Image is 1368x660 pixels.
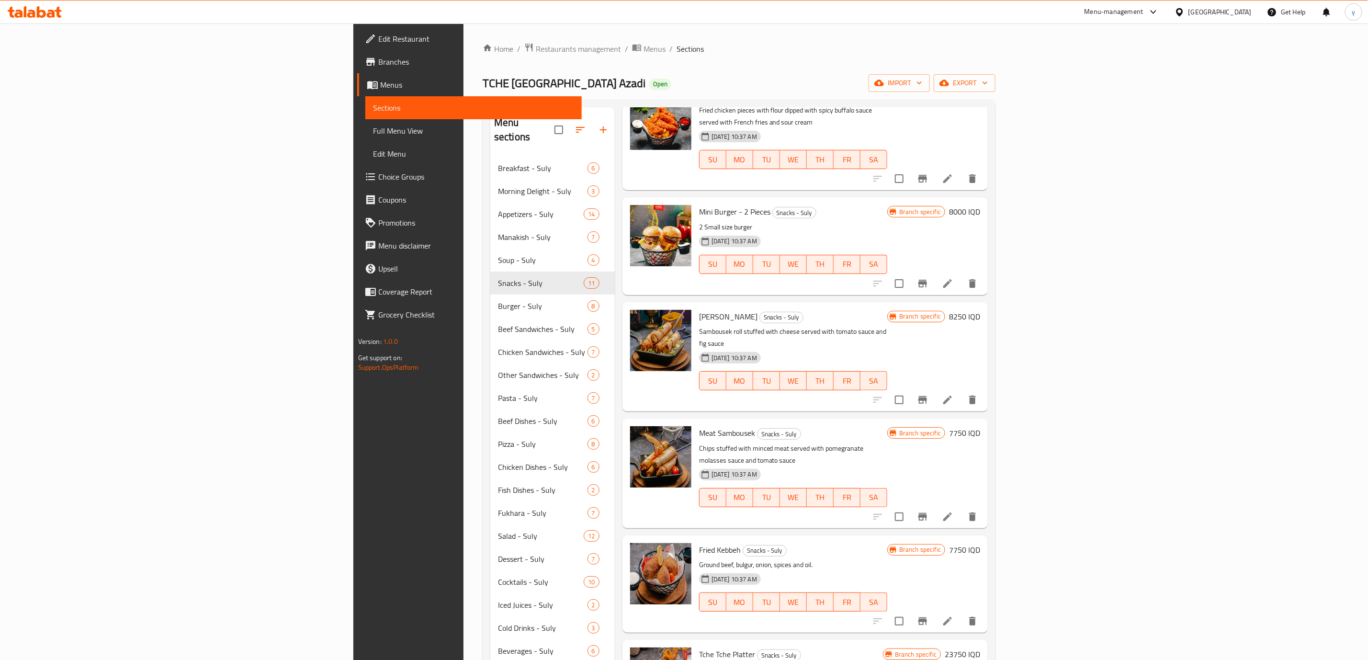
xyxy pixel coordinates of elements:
[837,374,857,388] span: FR
[357,73,582,96] a: Menus
[834,488,860,507] button: FR
[588,463,599,472] span: 6
[498,415,588,427] span: Beef Dishes - Suly
[490,387,615,410] div: Pasta - Suly7
[498,645,588,657] span: Beverages - Suly
[753,371,780,390] button: TU
[699,371,726,390] button: SU
[811,490,830,504] span: TH
[498,461,588,473] span: Chicken Dishes - Suly
[498,484,588,496] span: Fish Dishes - Suly
[961,272,984,295] button: delete
[860,371,887,390] button: SA
[588,231,599,243] div: items
[632,43,666,55] a: Menus
[357,257,582,280] a: Upsell
[378,309,574,320] span: Grocery Checklist
[498,553,588,565] span: Dessert - Suly
[864,374,883,388] span: SA
[588,371,599,380] span: 2
[743,545,787,557] div: Snacks - Suly
[380,79,574,91] span: Menus
[726,592,753,612] button: MO
[699,559,887,571] p: Ground beef, bulgur, onion, spices and oil.
[876,77,922,89] span: import
[588,647,599,656] span: 6
[498,208,584,220] span: Appetizers - Suly
[834,371,860,390] button: FR
[498,231,588,243] span: Manakish - Suly
[588,415,599,427] div: items
[757,429,801,440] span: Snacks - Suly
[588,438,599,450] div: items
[498,369,588,381] div: Other Sandwiches - Suly
[490,616,615,639] div: Cold Drinks - Suly3
[630,426,691,488] img: Meat Sambousek
[588,555,599,564] span: 7
[864,153,883,167] span: SA
[949,543,980,557] h6: 7750 IQD
[498,162,588,174] span: Breakfast - Suly
[784,490,803,504] span: WE
[708,237,761,246] span: [DATE] 10:37 AM
[699,205,770,219] span: Mini Burger - 2 Pieces
[498,622,588,634] div: Cold Drinks - Suly
[588,624,599,633] span: 3
[649,79,671,90] div: Open
[588,254,599,266] div: items
[934,74,995,92] button: export
[588,348,599,357] span: 7
[760,312,803,323] span: Snacks - Suly
[378,240,574,251] span: Menu disclaimer
[365,119,582,142] a: Full Menu View
[699,543,741,557] span: Fried Kebbeh
[730,257,749,271] span: MO
[358,361,419,374] a: Support.OpsPlatform
[889,507,909,527] span: Select to update
[490,364,615,387] div: Other Sandwiches - Suly2
[753,255,780,274] button: TU
[757,257,776,271] span: TU
[860,255,887,274] button: SA
[895,545,945,554] span: Branch specific
[837,257,857,271] span: FR
[357,211,582,234] a: Promotions
[588,323,599,335] div: items
[549,120,569,140] span: Select all sections
[834,255,860,274] button: FR
[961,388,984,411] button: delete
[730,490,749,504] span: MO
[669,43,673,55] li: /
[649,80,671,88] span: Open
[357,50,582,73] a: Branches
[373,148,574,159] span: Edit Menu
[588,622,599,634] div: items
[378,33,574,45] span: Edit Restaurant
[498,576,584,588] span: Cocktails - Suly
[708,132,761,141] span: [DATE] 10:37 AM
[483,72,645,94] span: TCHE [GEOGRAPHIC_DATA] Azadi
[584,530,599,542] div: items
[588,346,599,358] div: items
[889,611,909,631] span: Select to update
[1352,7,1355,17] span: y
[357,280,582,303] a: Coverage Report
[860,488,887,507] button: SA
[730,153,749,167] span: MO
[498,392,588,404] span: Pasta - Suly
[588,417,599,426] span: 6
[498,277,584,289] div: Snacks - Suly
[490,203,615,226] div: Appetizers - Suly14
[807,255,834,274] button: TH
[869,74,930,92] button: import
[490,180,615,203] div: Morning Delight - Suly3
[498,300,588,312] span: Burger - Suly
[911,505,934,528] button: Branch-specific-item
[807,371,834,390] button: TH
[357,234,582,257] a: Menu disclaimer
